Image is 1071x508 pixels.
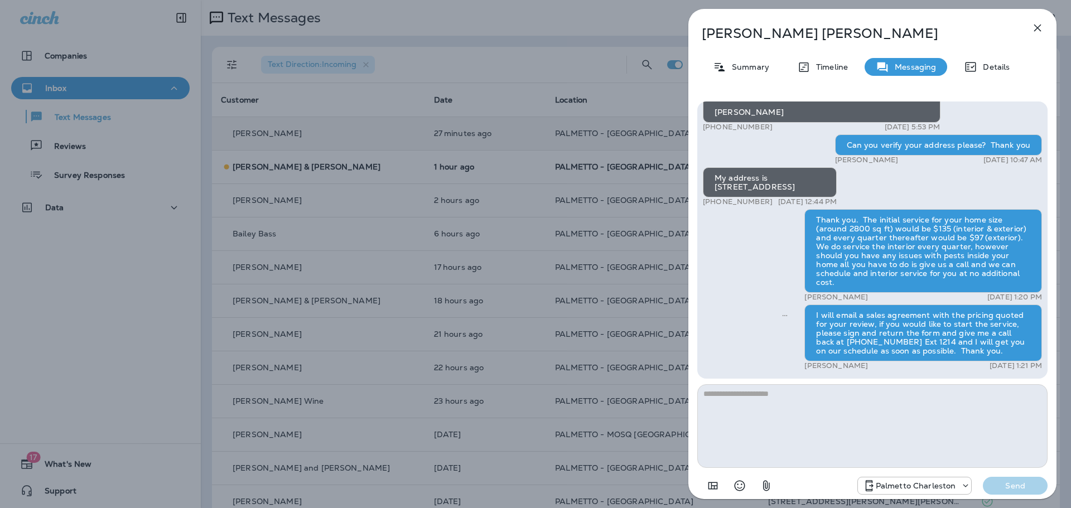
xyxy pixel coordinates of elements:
p: [DATE] 5:53 PM [885,123,940,132]
p: [PERSON_NAME] [835,156,899,165]
div: Can you verify your address please? Thank you [835,134,1042,156]
p: [DATE] 12:44 PM [778,197,837,206]
p: [PHONE_NUMBER] [703,197,773,206]
div: My address is [STREET_ADDRESS] [703,167,837,197]
p: Details [977,62,1010,71]
p: Summary [726,62,769,71]
p: Messaging [889,62,936,71]
div: Thank you. The initial service for your home size (around 2800 sq ft) would be $135 (interior & e... [804,209,1042,293]
button: Add in a premade template [702,475,724,497]
p: Timeline [811,62,848,71]
p: [PHONE_NUMBER] [703,123,773,132]
div: I will email a sales agreement with the pricing quoted for your review, if you would like to star... [804,304,1042,361]
p: Palmetto Charleston [876,481,956,490]
p: [DATE] 1:20 PM [987,293,1042,302]
div: +1 (843) 277-8322 [858,479,972,492]
button: Select an emoji [729,475,751,497]
p: [PERSON_NAME] [PERSON_NAME] [702,26,1006,41]
p: [PERSON_NAME] [804,361,868,370]
p: [DATE] 1:21 PM [990,361,1042,370]
p: [PERSON_NAME] [804,293,868,302]
p: [DATE] 10:47 AM [983,156,1042,165]
span: Sent [782,309,788,320]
